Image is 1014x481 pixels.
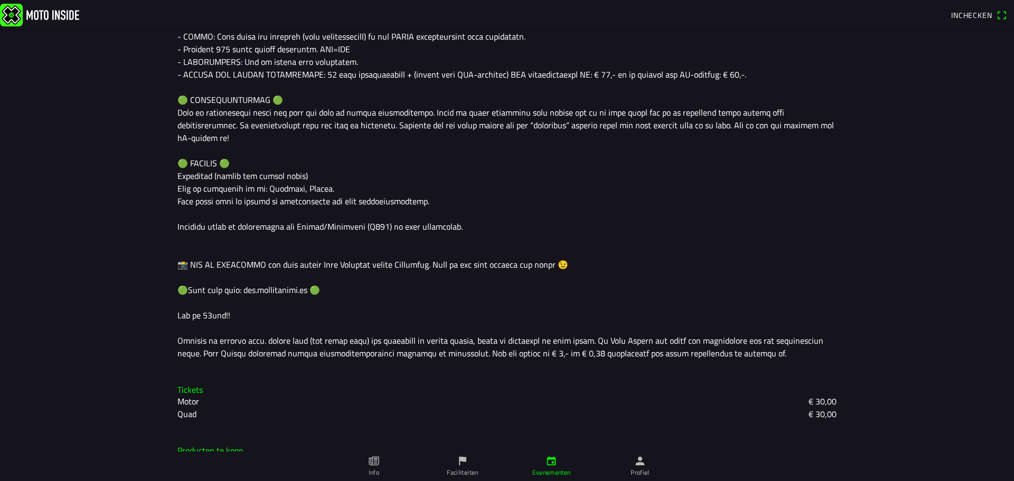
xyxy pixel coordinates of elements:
ion-icon: calendar [546,455,557,467]
ion-label: Profiel [631,468,650,477]
ion-label: Faciliteiten [447,468,478,477]
ion-label: Evenementen [532,468,571,477]
ion-text: € 30,00 [809,408,837,420]
span: Inchecken [951,10,992,21]
h3: Tickets [177,385,837,395]
ion-text: Quad [177,408,196,420]
h3: Producten te koop [177,446,837,456]
ion-text: € 30,00 [809,395,837,408]
a: Incheckenqr scanner [946,6,1012,24]
ion-label: Info [369,468,379,477]
ion-icon: paper [368,455,380,467]
ion-text: Motor [177,395,199,408]
ion-icon: flag [457,455,468,467]
ion-icon: person [634,455,646,467]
